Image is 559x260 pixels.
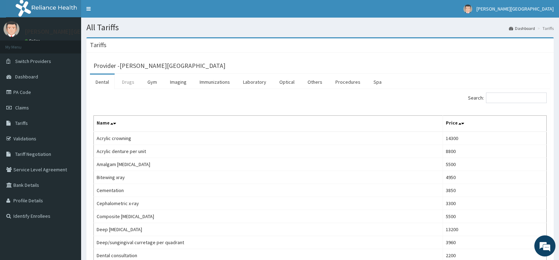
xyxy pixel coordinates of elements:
span: Tariff Negotiation [15,151,51,157]
a: Procedures [330,75,366,89]
span: Claims [15,104,29,111]
td: 8800 [443,145,547,158]
a: Dental [90,75,115,89]
td: 4950 [443,171,547,184]
td: Cephalometric x-ray [94,197,443,210]
td: 3850 [443,184,547,197]
th: Price [443,116,547,132]
a: Online [25,38,42,43]
td: Bitewing xray [94,171,443,184]
td: 13200 [443,223,547,236]
td: Acrylic crowning [94,132,443,145]
td: 3300 [443,197,547,210]
a: Laboratory [237,75,272,89]
h3: Tariffs [90,42,107,48]
td: Cementation [94,184,443,197]
p: [PERSON_NAME][GEOGRAPHIC_DATA] [25,28,129,35]
a: Optical [274,75,300,89]
a: Dashboard [509,25,535,31]
span: Dashboard [15,74,38,80]
span: [PERSON_NAME][GEOGRAPHIC_DATA] [476,6,554,12]
label: Search: [468,93,547,103]
td: 5500 [443,210,547,223]
td: Deep [MEDICAL_DATA] [94,223,443,236]
td: 5500 [443,158,547,171]
a: Gym [142,75,163,89]
td: 3960 [443,236,547,249]
input: Search: [486,93,547,103]
img: User Image [463,5,472,13]
span: Tariffs [15,120,28,126]
a: Imaging [164,75,192,89]
td: Acrylic denture per unit [94,145,443,158]
td: Deep/sungingival curretage per quadrant [94,236,443,249]
h3: Provider - [PERSON_NAME][GEOGRAPHIC_DATA] [93,63,225,69]
th: Name [94,116,443,132]
td: Composite [MEDICAL_DATA] [94,210,443,223]
a: Immunizations [194,75,236,89]
img: User Image [4,21,19,37]
a: Spa [368,75,387,89]
td: Amalgam [MEDICAL_DATA] [94,158,443,171]
a: Drugs [116,75,140,89]
li: Tariffs [536,25,554,31]
span: Switch Providers [15,58,51,64]
td: 14300 [443,132,547,145]
a: Others [302,75,328,89]
h1: All Tariffs [86,23,554,32]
